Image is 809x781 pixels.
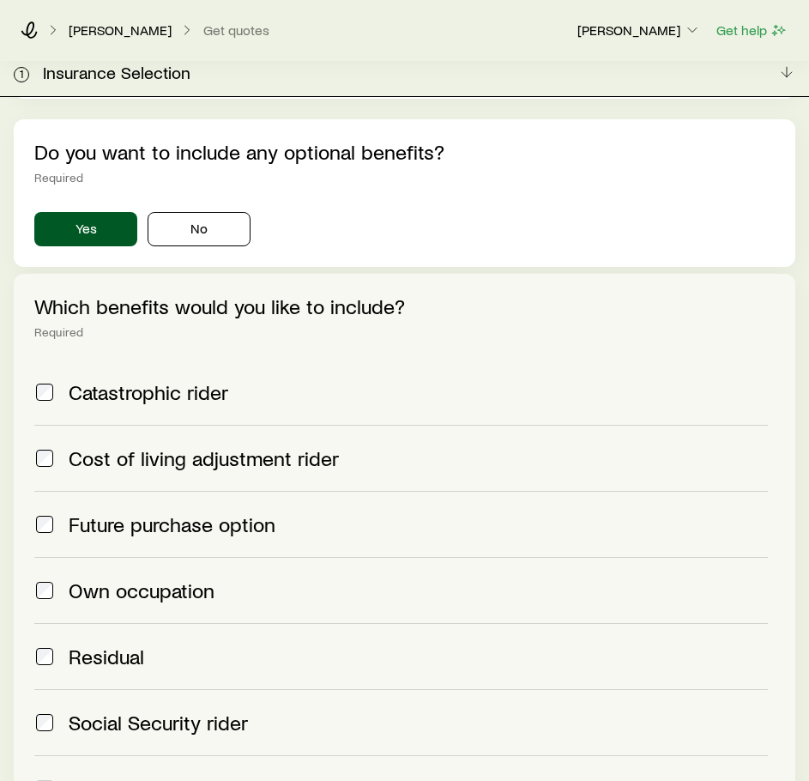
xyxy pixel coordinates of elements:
[69,578,214,602] span: Own occupation
[577,21,702,41] button: [PERSON_NAME]
[36,714,53,731] input: Social Security rider
[34,140,775,164] p: Do you want to include any optional benefits?
[69,446,339,470] span: Cost of living adjustment rider
[36,582,53,599] input: Own occupation
[34,294,775,318] p: Which benefits would you like to include?
[34,212,137,246] button: Yes
[69,512,275,536] span: Future purchase option
[577,21,701,39] p: [PERSON_NAME]
[34,325,775,339] div: Required
[715,21,788,40] button: Get help
[36,516,53,533] input: Future purchase option
[36,384,53,401] input: Catastrophic rider
[36,450,53,467] input: Cost of living adjustment rider
[148,212,251,246] button: No
[69,380,228,404] span: Catastrophic rider
[69,21,172,39] p: [PERSON_NAME]
[202,22,270,39] button: Get quotes
[34,171,775,185] div: Required
[36,648,53,665] input: Residual
[69,711,248,735] span: Social Security rider
[69,645,144,669] span: Residual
